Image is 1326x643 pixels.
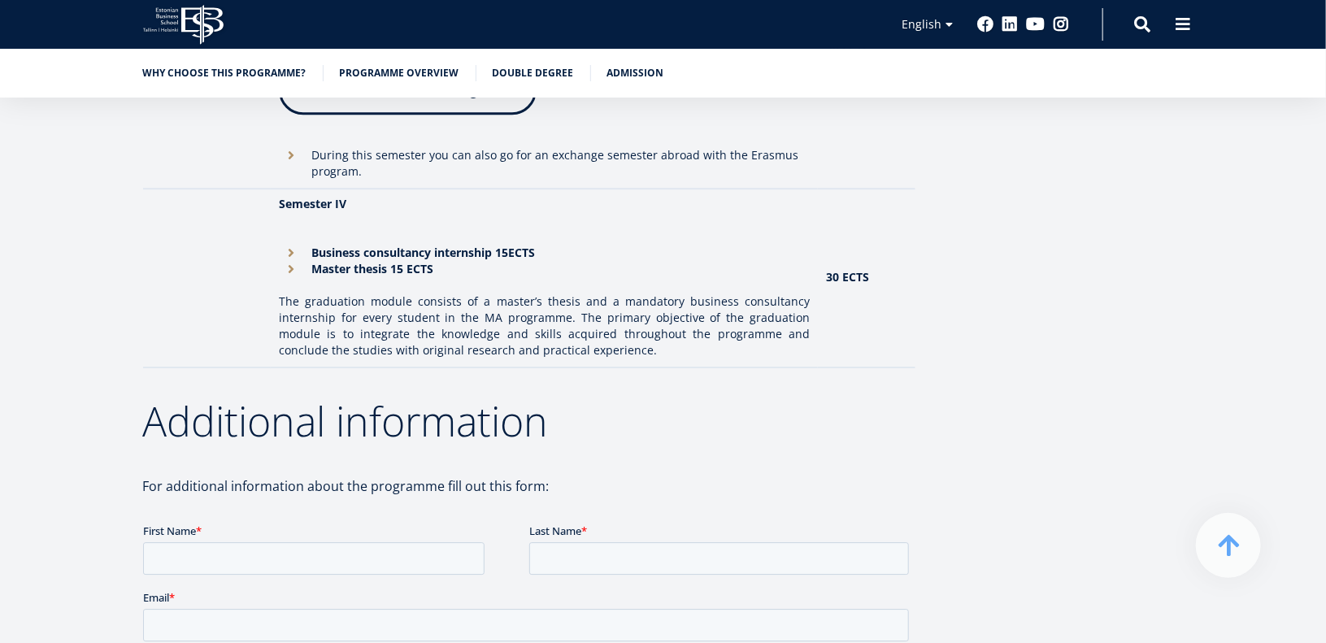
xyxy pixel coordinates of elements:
a: Youtube [1027,16,1046,33]
a: Double Degree [493,65,574,81]
p: The graduation module consists of a master’s thesis and a mandatory business consultancy internsh... [279,293,810,358]
span: MA in International Management [19,226,180,241]
a: Admission [607,65,664,81]
strong: 30 ECTS [826,269,869,285]
a: Facebook [978,16,994,33]
input: MA in International Management [4,227,15,237]
a: Why choose this programme? [143,65,307,81]
strong: Master thesis 15 ECTS [311,261,433,276]
strong: Semester IV [279,196,346,211]
a: Linkedin [1002,16,1019,33]
p: For additional information about the programme fill out this form: [143,474,915,498]
a: Instagram [1054,16,1070,33]
strong: Business consultancy internship 15ECTS [311,245,535,260]
a: Programme overview [340,65,459,81]
h2: Additional information [143,401,915,441]
li: During this semester you can also go for an exchange semester abroad with the Erasmus program. [279,147,810,180]
span: Last Name [386,1,438,15]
